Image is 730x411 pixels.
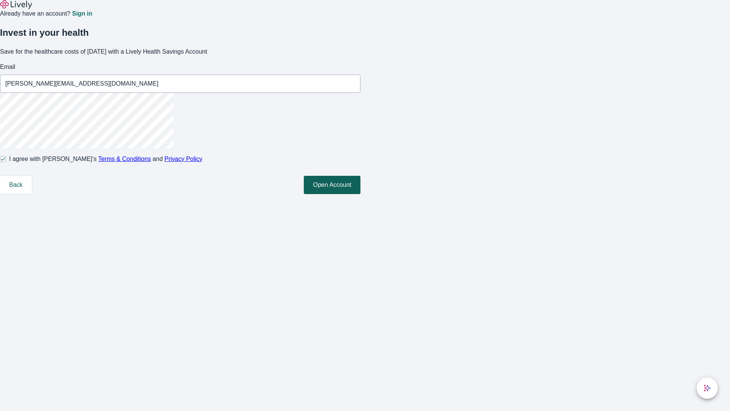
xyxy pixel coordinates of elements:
[165,156,203,162] a: Privacy Policy
[697,378,718,399] button: chat
[304,176,360,194] button: Open Account
[9,155,202,164] span: I agree with [PERSON_NAME]’s and
[703,384,711,392] svg: Lively AI Assistant
[98,156,151,162] a: Terms & Conditions
[72,11,92,17] a: Sign in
